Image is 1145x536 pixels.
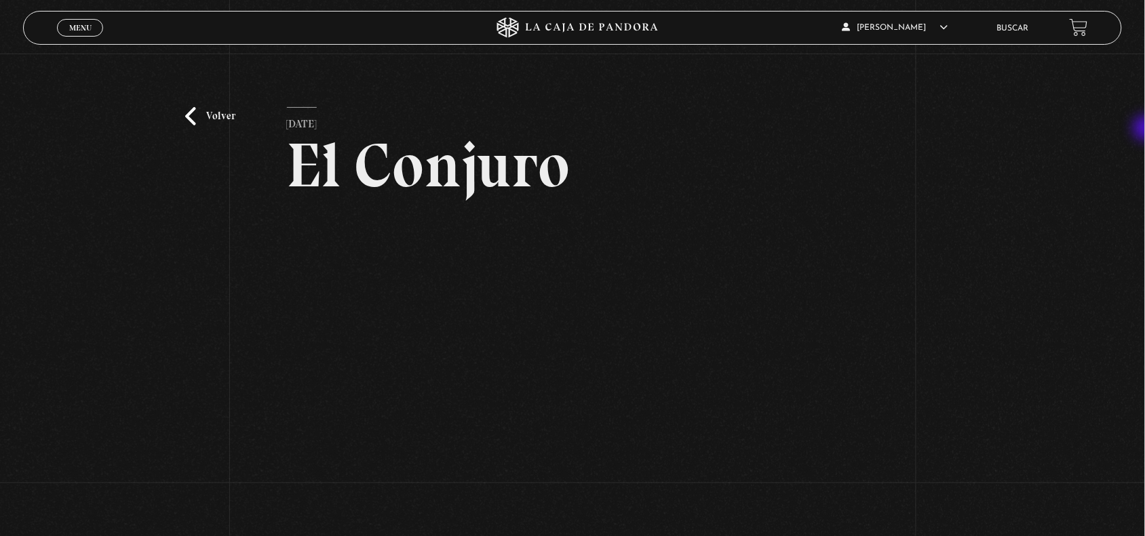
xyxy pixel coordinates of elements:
[287,134,859,197] h2: El Conjuro
[185,107,235,125] a: Volver
[997,24,1029,33] a: Buscar
[64,35,96,45] span: Cerrar
[1070,18,1088,37] a: View your shopping cart
[287,107,317,134] p: [DATE]
[842,24,948,32] span: [PERSON_NAME]
[69,24,92,32] span: Menu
